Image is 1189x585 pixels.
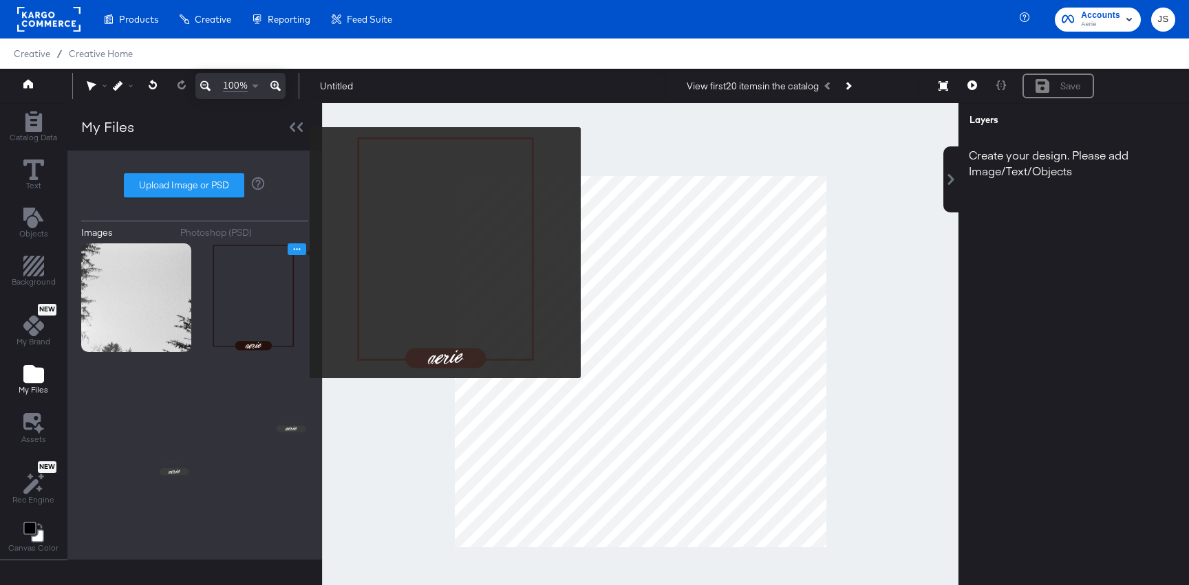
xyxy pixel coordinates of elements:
button: NewMy Brand [8,301,58,352]
div: Images [81,226,113,239]
div: My Files [81,117,134,137]
div: Photoshop (PSD) [180,226,252,239]
button: Next Product [838,74,857,98]
span: Creative [195,14,231,25]
span: Text [26,180,41,191]
span: 100% [223,79,248,92]
span: / [50,48,69,59]
span: Reporting [268,14,310,25]
span: Background [12,276,56,287]
div: View first 20 items in the catalog [687,80,819,93]
span: My Files [19,384,48,395]
span: Products [119,14,158,25]
button: Photoshop (PSD) [180,226,309,239]
span: Assets [21,434,46,445]
span: JS [1157,12,1170,27]
span: My Brand [17,336,50,347]
a: Creative Home [69,48,133,59]
div: Create your design. Please add Image/Text/Objects [958,137,1189,188]
button: JS [1151,8,1175,32]
button: Add Text [11,204,56,243]
span: Aerie [1081,19,1120,30]
button: Image Options [288,243,306,255]
button: Add Rectangle [1,108,65,147]
div: Layers [970,113,1110,126]
button: AccountsAerie [1055,8,1141,32]
span: Catalog Data [10,132,57,143]
button: Images [81,226,170,239]
span: Objects [19,228,48,239]
span: New [38,463,56,472]
span: Rec Engine [12,494,54,505]
button: Text [15,156,52,195]
button: NewRec Engine [4,458,63,509]
span: Feed Suite [347,14,392,25]
button: Assets [13,409,54,449]
span: Creative [14,48,50,59]
span: Accounts [1081,8,1120,23]
span: Canvas Color [8,542,58,553]
button: Add Rectangle [3,253,64,292]
button: Add Files [10,361,56,400]
span: New [38,305,56,314]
